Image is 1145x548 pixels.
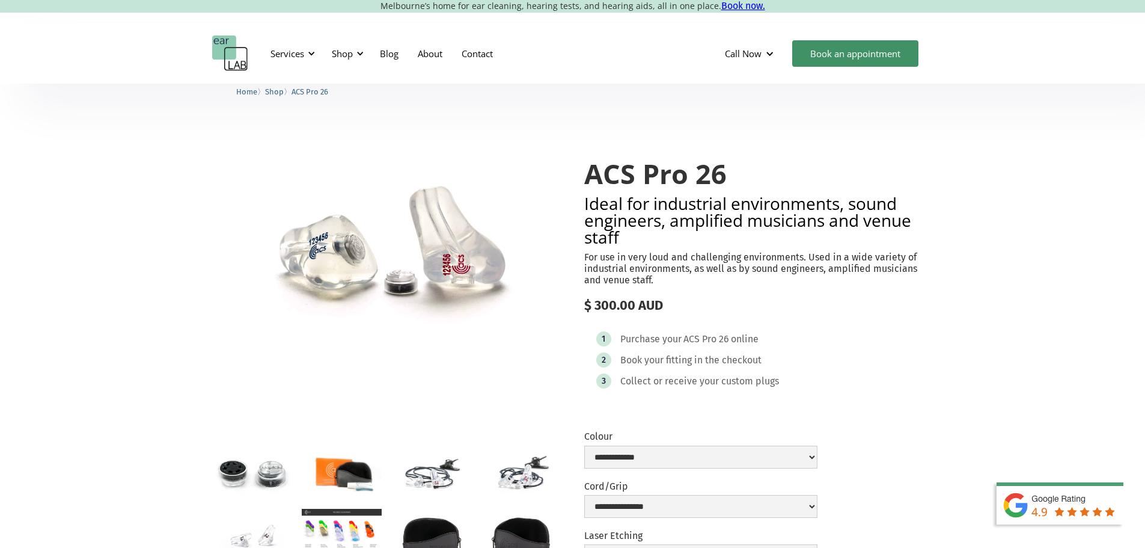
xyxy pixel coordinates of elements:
a: open lightbox [302,446,382,500]
a: Home [236,85,257,97]
div: Services [270,48,304,60]
div: Services [263,35,319,72]
a: Book an appointment [792,40,918,67]
div: Call Now [715,35,786,72]
span: Shop [265,87,284,96]
div: online [731,333,759,345]
span: ACS Pro 26 [292,87,328,96]
div: 3 [602,377,606,386]
div: Shop [332,48,353,60]
a: Blog [370,36,408,71]
div: $ 300.00 AUD [584,298,933,313]
a: Shop [265,85,284,97]
a: open lightbox [481,446,561,499]
a: open lightbox [212,446,292,499]
label: Colour [584,431,817,442]
div: Purchase your [620,333,682,345]
div: Collect or receive your custom plugs [620,375,779,387]
a: open lightbox [212,135,561,375]
img: ACS Pro 26 [212,135,561,375]
div: Book your fitting in the checkout [620,354,762,366]
a: home [212,35,248,72]
label: Cord/Grip [584,481,817,492]
a: open lightbox [391,446,471,499]
label: Laser Etching [584,530,817,541]
h1: ACS Pro 26 [584,159,933,189]
div: 2 [602,356,606,365]
p: For use in very loud and challenging environments. Used in a wide variety of industrial environme... [584,251,933,286]
span: Home [236,87,257,96]
li: 〉 [265,85,292,98]
div: 1 [602,334,605,343]
div: ACS Pro 26 [683,333,729,345]
a: Contact [452,36,502,71]
h2: Ideal for industrial environments, sound engineers, amplified musicians and venue staff [584,195,933,245]
a: About [408,36,452,71]
a: ACS Pro 26 [292,85,328,97]
div: Shop [325,35,367,72]
li: 〉 [236,85,265,98]
div: Call Now [725,48,762,60]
